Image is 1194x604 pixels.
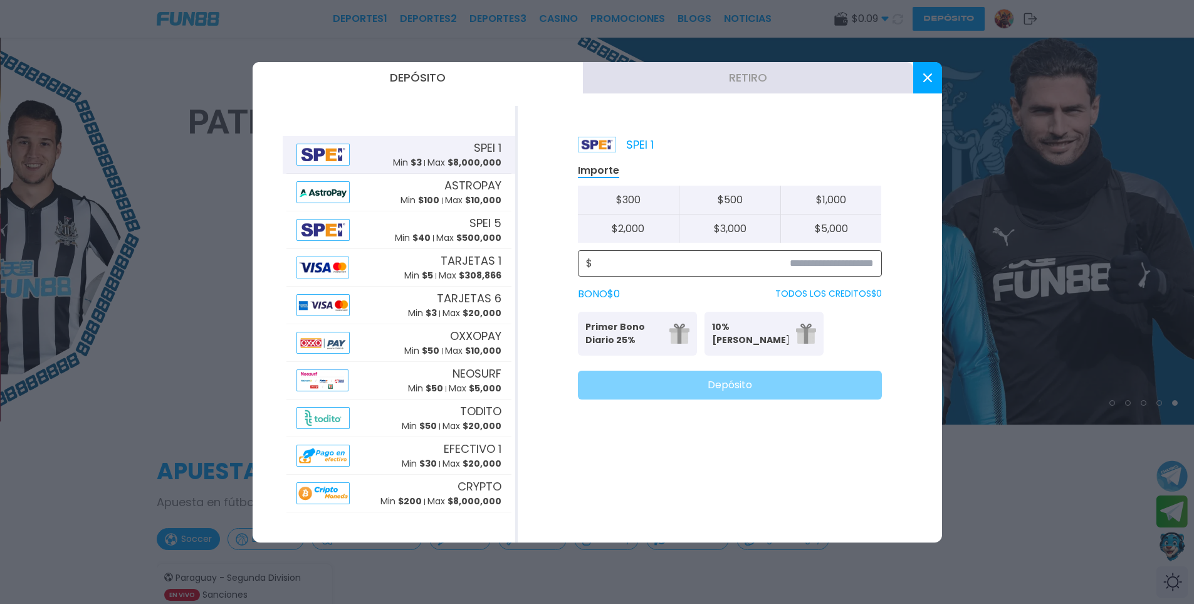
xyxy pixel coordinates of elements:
[441,252,501,269] span: TARJETAS 1
[578,137,616,152] img: Platform Logo
[460,403,501,420] span: TODITO
[283,136,515,174] button: AlipaySPEI 1Min $3Max $8,000,000
[448,156,501,169] span: $ 8,000,000
[253,62,583,93] button: Depósito
[578,186,679,215] button: $300
[419,420,437,432] span: $ 50
[463,457,501,470] span: $ 20,000
[296,144,350,166] img: Alipay
[445,194,501,207] p: Max
[296,294,350,316] img: Alipay
[296,407,350,429] img: Alipay
[458,478,501,495] span: CRYPTO
[456,231,501,244] span: $ 500,000
[411,156,422,169] span: $ 3
[780,186,882,215] button: $1,000
[443,420,501,433] p: Max
[780,215,882,243] button: $5,000
[796,324,816,344] img: gift
[712,321,788,347] p: 10% [PERSON_NAME]
[444,177,501,194] span: ASTROPAY
[469,215,501,231] span: SPEI 5
[401,194,439,207] p: Min
[296,369,348,391] img: Alipay
[422,269,433,282] span: $ 5
[380,495,422,508] p: Min
[398,495,422,507] span: $ 200
[583,62,913,93] button: Retiro
[419,457,437,470] span: $ 30
[459,269,501,282] span: $ 308,866
[402,420,437,433] p: Min
[578,136,654,153] p: SPEI 1
[443,307,501,320] p: Max
[469,382,501,395] span: $ 5,000
[426,382,443,395] span: $ 50
[463,420,501,432] span: $ 20,000
[437,290,501,307] span: TARJETAS 6
[669,324,689,344] img: gift
[404,269,433,282] p: Min
[283,211,515,249] button: AlipaySPEI 5Min $40Max $500,000
[704,312,824,356] button: 10% [PERSON_NAME]
[283,249,515,287] button: AlipayTARJETAS 1Min $5Max $308,866
[402,457,437,470] p: Min
[465,344,501,357] span: $ 10,000
[427,495,501,508] p: Max
[578,287,620,302] label: BONO $ 0
[775,287,882,300] p: TODOS LOS CREDITOS $ 0
[408,382,443,395] p: Min
[283,475,515,512] button: AlipayCRYPTOMin $200Max $8,000,000
[422,344,439,357] span: $ 50
[426,307,437,319] span: $ 3
[453,365,501,382] span: NEOSURF
[283,287,515,324] button: AlipayTARJETAS 6Min $3Max $20,000
[296,445,350,467] img: Alipay
[427,156,501,169] p: Max
[439,269,501,282] p: Max
[578,215,679,243] button: $2,000
[449,382,501,395] p: Max
[283,437,515,475] button: AlipayEFECTIVO 1Min $30Max $20,000
[445,344,501,358] p: Max
[578,164,619,178] p: Importe
[578,312,697,356] button: Primer Bono Diario 25%
[395,231,431,245] p: Min
[436,231,501,245] p: Max
[586,256,592,271] span: $
[578,371,882,400] button: Depósito
[679,186,780,215] button: $500
[283,324,515,362] button: AlipayOXXOPAYMin $50Max $10,000
[296,257,349,278] img: Alipay
[283,174,515,211] button: AlipayASTROPAYMin $100Max $10,000
[296,332,350,354] img: Alipay
[393,156,422,169] p: Min
[463,307,501,319] span: $ 20,000
[296,482,350,504] img: Alipay
[283,362,515,400] button: AlipayNEOSURFMin $50Max $5,000
[283,400,515,437] button: AlipayTODITOMin $50Max $20,000
[444,440,501,457] span: EFECTIVO 1
[679,215,780,243] button: $3,000
[443,457,501,470] p: Max
[448,495,501,507] span: $ 8,000,000
[450,327,501,344] span: OXXOPAY
[404,344,439,358] p: Min
[585,321,662,347] p: Primer Bono Diario 25%
[474,139,501,156] span: SPEI 1
[296,181,350,203] img: Alipay
[465,194,501,206] span: $ 10,000
[418,194,439,206] span: $ 100
[408,307,437,320] p: Min
[412,231,431,244] span: $ 40
[296,219,350,241] img: Alipay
